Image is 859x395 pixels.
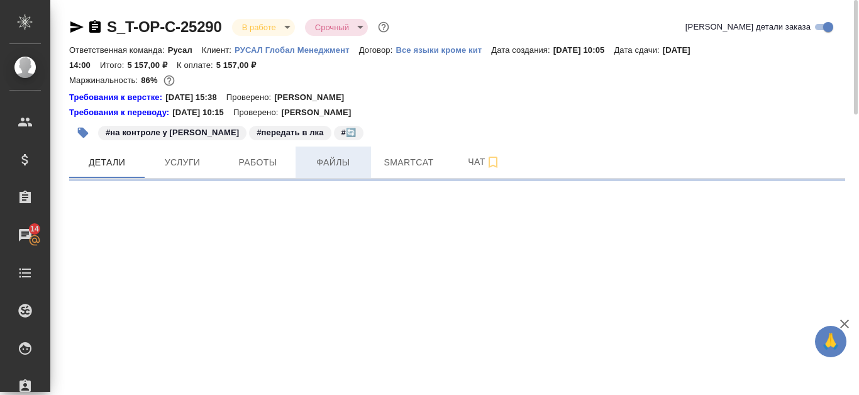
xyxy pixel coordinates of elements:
[379,155,439,170] span: Smartcat
[232,19,295,36] div: В работе
[820,328,841,355] span: 🙏
[333,126,365,137] span: 🔄️
[69,106,172,119] div: Нажми, чтобы открыть папку с инструкцией
[233,106,282,119] p: Проверено:
[141,75,160,85] p: 86%
[97,126,248,137] span: на контроле у Исаева
[127,60,177,70] p: 5 157,00 ₽
[375,19,392,35] button: Доп статусы указывают на важность/срочность заказа
[685,21,811,33] span: [PERSON_NAME] детали заказа
[106,126,239,139] p: #на контроле у [PERSON_NAME]
[396,45,491,55] p: Все языки кроме кит
[69,91,165,104] a: Требования к верстке:
[168,45,202,55] p: Русал
[257,126,323,139] p: #передать в лка
[228,155,288,170] span: Работы
[69,45,168,55] p: Ответственная команда:
[77,155,137,170] span: Детали
[172,106,233,119] p: [DATE] 10:15
[396,44,491,55] a: Все языки кроме кит
[87,19,103,35] button: Скопировать ссылку
[235,45,359,55] p: РУСАЛ Глобал Менеджмент
[248,126,332,137] span: передать в лка
[281,106,360,119] p: [PERSON_NAME]
[69,19,84,35] button: Скопировать ссылку для ЯМессенджера
[69,119,97,147] button: Добавить тэг
[815,326,846,357] button: 🙏
[553,45,614,55] p: [DATE] 10:05
[152,155,213,170] span: Услуги
[165,91,226,104] p: [DATE] 15:38
[69,91,165,104] div: Нажми, чтобы открыть папку с инструкцией
[69,106,172,119] a: Требования к переводу:
[303,155,363,170] span: Файлы
[238,22,280,33] button: В работе
[274,91,353,104] p: [PERSON_NAME]
[100,60,127,70] p: Итого:
[177,60,216,70] p: К оплате:
[359,45,396,55] p: Договор:
[202,45,235,55] p: Клиент:
[454,154,514,170] span: Чат
[69,75,141,85] p: Маржинальность:
[485,155,501,170] svg: Подписаться
[161,72,177,89] button: 611.20 RUB;
[311,22,353,33] button: Срочный
[107,18,222,35] a: S_T-OP-C-25290
[216,60,266,70] p: 5 157,00 ₽
[23,223,47,235] span: 14
[614,45,662,55] p: Дата сдачи:
[235,44,359,55] a: РУСАЛ Глобал Менеджмент
[305,19,368,36] div: В работе
[491,45,553,55] p: Дата создания:
[226,91,275,104] p: Проверено:
[3,220,47,251] a: 14
[341,126,356,139] p: #🔄️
